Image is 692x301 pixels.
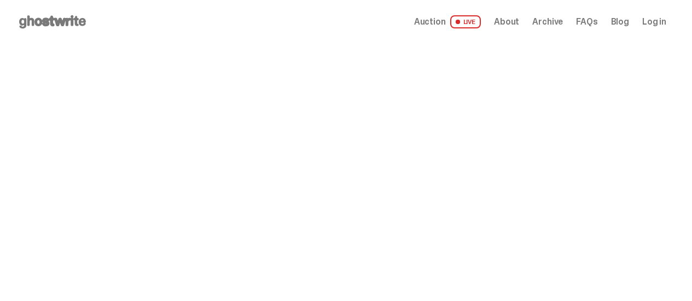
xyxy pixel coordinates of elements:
[494,17,519,26] a: About
[414,17,446,26] span: Auction
[611,17,629,26] a: Blog
[642,17,666,26] a: Log in
[532,17,563,26] a: Archive
[414,15,481,28] a: Auction LIVE
[576,17,597,26] a: FAQs
[450,15,481,28] span: LIVE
